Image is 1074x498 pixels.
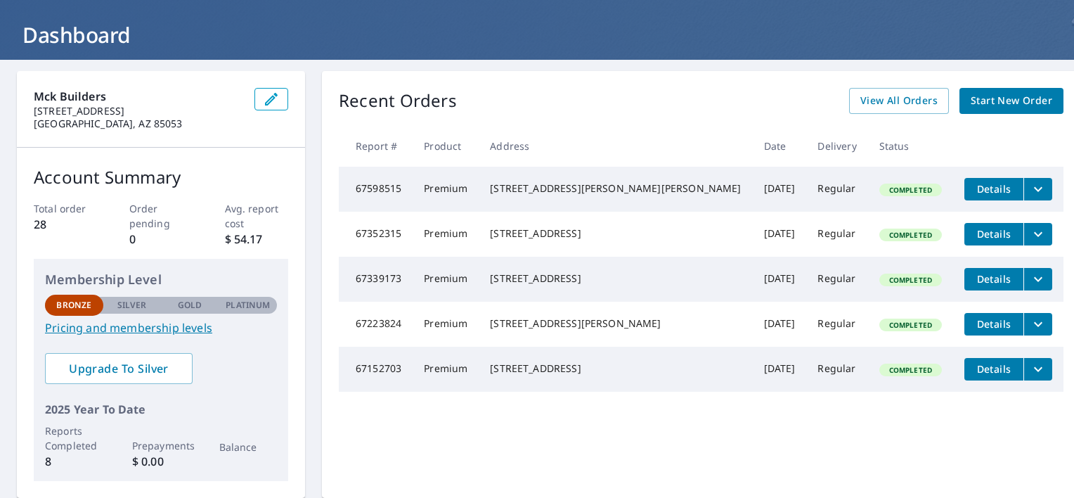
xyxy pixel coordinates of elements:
button: detailsBtn-67223824 [964,313,1023,336]
div: [STREET_ADDRESS] [490,226,741,241]
span: Details [973,182,1015,196]
a: Upgrade To Silver [45,353,193,384]
p: Reports Completed [45,423,103,453]
th: Status [868,125,953,167]
span: Completed [881,365,940,375]
td: 67598515 [339,167,413,212]
button: filesDropdownBtn-67339173 [1023,268,1052,290]
p: Membership Level [45,270,277,289]
th: Address [479,125,752,167]
a: Start New Order [959,88,1063,114]
td: Premium [413,257,479,302]
p: Mck builders [34,88,243,105]
span: Details [973,317,1015,331]
p: $ 0.00 [132,453,190,470]
span: Completed [881,320,940,330]
td: 67223824 [339,302,413,347]
td: Premium [413,347,479,392]
span: Details [973,227,1015,241]
p: Gold [178,299,202,312]
div: [STREET_ADDRESS][PERSON_NAME] [490,317,741,331]
button: detailsBtn-67352315 [964,223,1023,245]
td: Regular [806,257,867,302]
th: Product [413,125,479,167]
td: Regular [806,212,867,257]
button: filesDropdownBtn-67223824 [1023,313,1052,336]
button: filesDropdownBtn-67352315 [1023,223,1052,245]
button: filesDropdownBtn-67598515 [1023,178,1052,200]
h1: Dashboard [17,20,1057,49]
td: [DATE] [753,167,807,212]
span: Upgrade To Silver [56,361,181,376]
button: filesDropdownBtn-67152703 [1023,358,1052,381]
p: 2025 Year To Date [45,401,277,418]
span: Completed [881,230,940,240]
span: Completed [881,275,940,285]
td: 67152703 [339,347,413,392]
span: Details [973,272,1015,286]
p: Account Summary [34,165,288,190]
p: 8 [45,453,103,470]
p: Balance [219,440,278,454]
a: Pricing and membership levels [45,319,277,336]
span: View All Orders [860,92,938,110]
p: [STREET_ADDRESS] [34,105,243,117]
p: Total order [34,201,98,216]
p: Order pending [129,201,193,231]
td: 67352315 [339,212,413,257]
button: detailsBtn-67598515 [964,178,1023,200]
td: [DATE] [753,257,807,302]
p: [GEOGRAPHIC_DATA], AZ 85053 [34,117,243,130]
td: [DATE] [753,347,807,392]
td: Regular [806,167,867,212]
div: [STREET_ADDRESS] [490,272,741,286]
span: Details [973,362,1015,376]
th: Delivery [806,125,867,167]
p: $ 54.17 [225,231,289,248]
td: Premium [413,167,479,212]
span: Start New Order [971,92,1052,110]
p: Prepayments [132,438,190,453]
p: Bronze [56,299,91,312]
th: Report # [339,125,413,167]
div: [STREET_ADDRESS][PERSON_NAME][PERSON_NAME] [490,181,741,196]
td: Regular [806,302,867,347]
p: Avg. report cost [225,201,289,231]
div: [STREET_ADDRESS] [490,362,741,376]
p: 28 [34,216,98,233]
td: [DATE] [753,302,807,347]
td: 67339173 [339,257,413,302]
a: View All Orders [849,88,949,114]
th: Date [753,125,807,167]
button: detailsBtn-67152703 [964,358,1023,381]
td: [DATE] [753,212,807,257]
p: Recent Orders [339,88,457,114]
td: Premium [413,302,479,347]
td: Regular [806,347,867,392]
td: Premium [413,212,479,257]
p: 0 [129,231,193,248]
span: Completed [881,185,940,195]
p: Silver [117,299,147,312]
button: detailsBtn-67339173 [964,268,1023,290]
p: Platinum [226,299,270,312]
